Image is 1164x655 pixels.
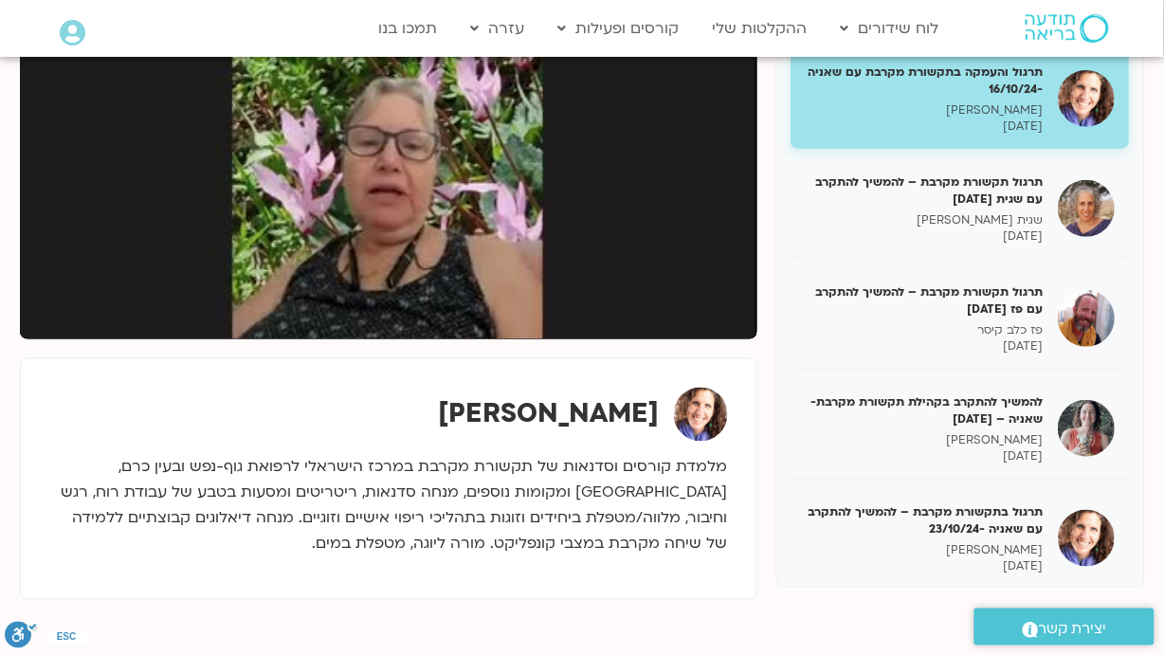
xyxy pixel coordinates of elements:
h5: תרגול תקשורת מקרבת – להמשיך להתקרב עם שגית [DATE] [806,173,1045,208]
a: ההקלטות שלי [703,10,817,46]
p: מלמדת קורסים וסדנאות של תקשורת מקרבת במרכז הישראלי לרפואת גוף-נפש ובעין כרם, [GEOGRAPHIC_DATA] ומ... [49,455,728,557]
p: פז כלב קיסר [806,322,1045,338]
a: קורסים ופעילות [549,10,689,46]
a: תמכו בנו [370,10,447,46]
p: [PERSON_NAME] [806,102,1045,118]
p: [DATE] [806,448,1045,464]
strong: [PERSON_NAME] [439,396,660,432]
p: שגית [PERSON_NAME] [806,212,1045,228]
p: [DATE] [806,558,1045,574]
p: [DATE] [806,228,1045,245]
img: תרגול והעמקה בתקשורת מקרבת עם שאניה -16/10/24 [1059,70,1116,127]
p: [PERSON_NAME] [806,432,1045,448]
img: להמשיך להתקרב בקהילת תקשורת מקרבת- שאניה – 21/10/24 [1059,400,1116,457]
h5: תרגול בתקשורת מקרבת – להמשיך להתקרב עם שאניה -23/10/24 [806,503,1045,537]
a: יצירת קשר [974,609,1155,646]
img: שאנייה כהן בן חיים [674,388,728,442]
a: לוח שידורים [831,10,949,46]
img: תודעה בריאה [1026,14,1109,43]
p: [PERSON_NAME] [806,542,1045,558]
span: יצירת קשר [1039,616,1107,642]
img: תרגול תקשורת מקרבת – להמשיך להתקרב עם פז 20/10/24 [1059,290,1116,347]
h5: להמשיך להתקרב בקהילת תקשורת מקרבת- שאניה – [DATE] [806,393,1045,428]
p: [DATE] [806,338,1045,355]
p: [DATE] [806,118,1045,135]
a: עזרה [462,10,535,46]
h5: תרגול תקשורת מקרבת – להמשיך להתקרב עם פז [DATE] [806,283,1045,318]
img: תרגול בתקשורת מקרבת – להמשיך להתקרב עם שאניה -23/10/24 [1059,510,1116,567]
img: תרגול תקשורת מקרבת – להמשיך להתקרב עם שגית 18/10/24 [1059,180,1116,237]
h5: תרגול והעמקה בתקשורת מקרבת עם שאניה -16/10/24 [806,64,1045,98]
